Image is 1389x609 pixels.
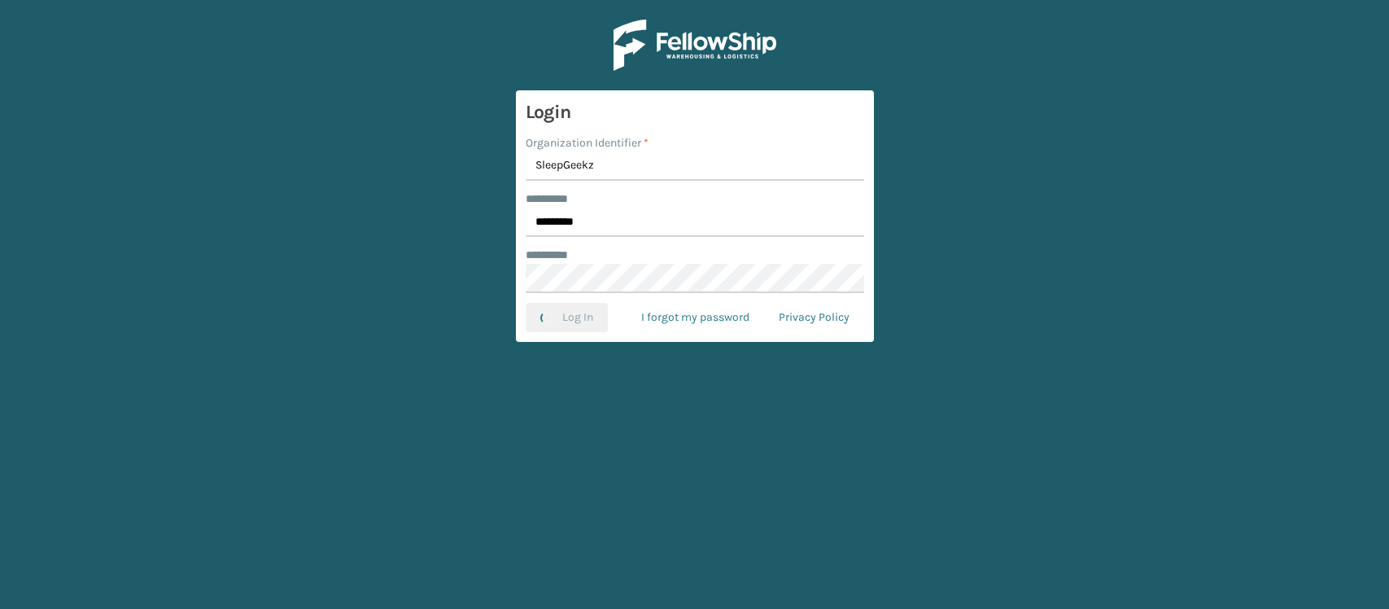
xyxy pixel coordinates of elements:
a: I forgot my password [627,303,764,332]
a: Privacy Policy [764,303,864,332]
button: Log In [526,303,608,332]
img: Logo [614,20,776,71]
h3: Login [526,100,864,125]
label: Organization Identifier [526,134,649,151]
